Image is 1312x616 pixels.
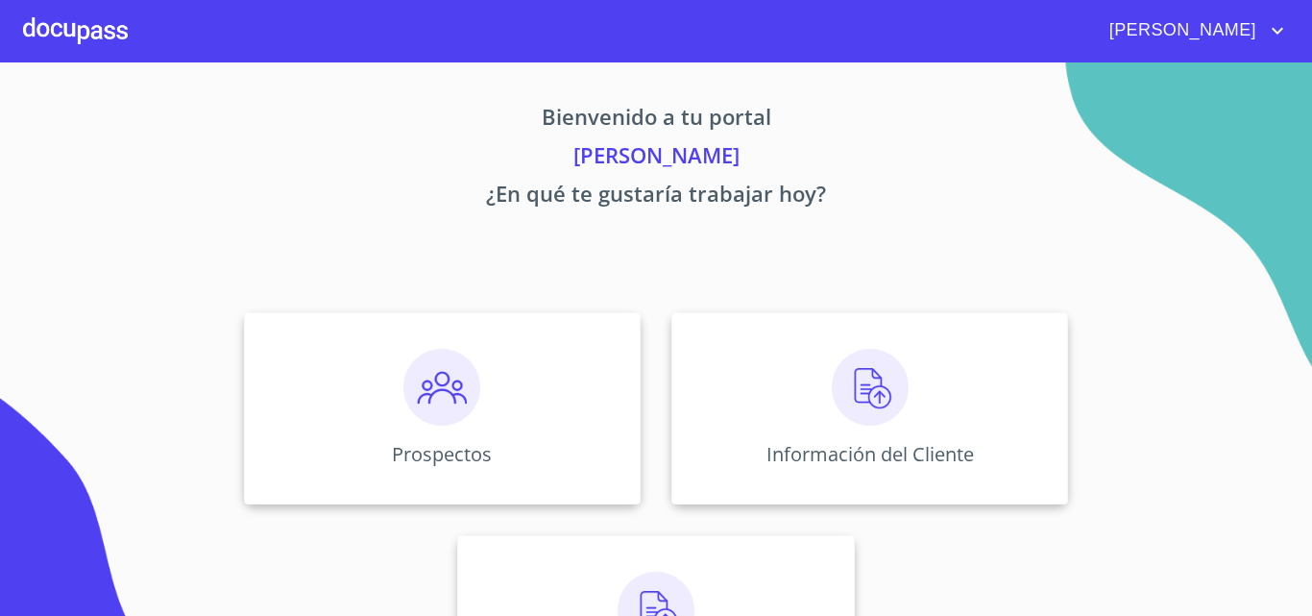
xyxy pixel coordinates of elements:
p: Información del Cliente [766,441,974,467]
p: ¿En qué te gustaría trabajar hoy? [64,178,1248,216]
p: Bienvenido a tu portal [64,101,1248,139]
img: prospectos.png [403,349,480,426]
p: [PERSON_NAME] [64,139,1248,178]
span: [PERSON_NAME] [1095,15,1266,46]
button: account of current user [1095,15,1289,46]
img: carga.png [832,349,909,426]
p: Prospectos [392,441,492,467]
